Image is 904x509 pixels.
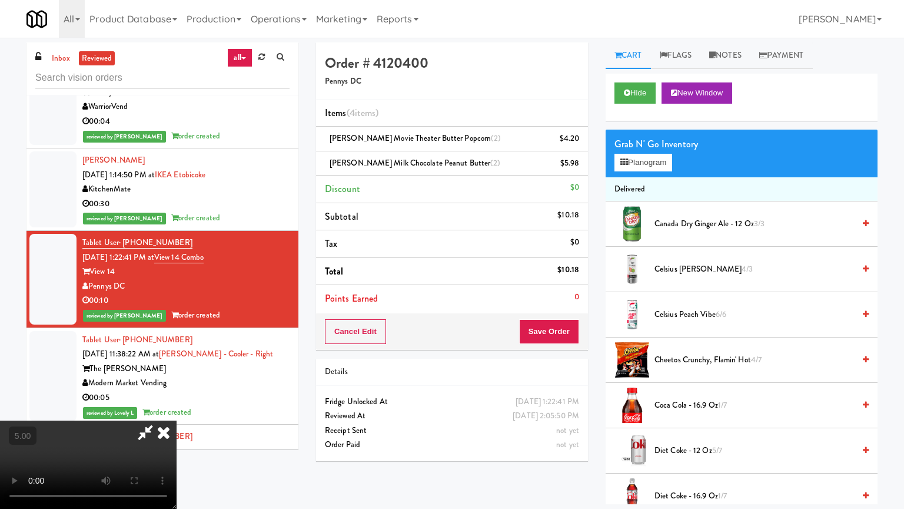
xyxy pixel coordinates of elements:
[330,157,501,168] span: [PERSON_NAME] Milk Chocolate Peanut Butter
[82,362,290,376] div: The [PERSON_NAME]
[556,425,579,436] span: not yet
[82,348,159,359] span: [DATE] 11:38:22 AM at
[614,135,869,153] div: Grab N' Go Inventory
[519,319,579,344] button: Save Order
[158,445,181,457] a: Liberty
[654,444,854,458] span: Diet Coke - 12 oz
[556,439,579,450] span: not yet
[650,398,869,413] div: Coca Cola - 16.9 oz1/7
[750,42,813,69] a: Payment
[26,52,298,149] li: Tablet User· [PHONE_NUMBER][DATE] 11:41:07 AM atLibertyLiberty SafesWarriorVend00:04reviewed by [...
[654,308,854,322] span: Celsius Peach Vibe
[662,82,732,104] button: New Window
[718,490,727,501] span: 1/7
[82,100,290,114] div: WarriorVend
[82,265,290,279] div: View 14
[325,237,337,250] span: Tax
[325,182,360,196] span: Discount
[325,319,386,344] button: Cancel Edit
[570,235,579,250] div: $0
[82,237,192,249] a: Tablet User· [PHONE_NUMBER]
[82,252,154,263] span: [DATE] 1:22:41 PM at
[325,265,344,278] span: Total
[79,51,115,66] a: reviewed
[325,365,579,379] div: Details
[570,180,579,195] div: $0
[49,51,73,66] a: inbox
[751,354,762,365] span: 4/7
[574,290,579,305] div: 0
[490,157,500,168] span: (2)
[26,148,298,231] li: [PERSON_NAME][DATE] 1:14:50 PM atIKEA EtobicokeKitchenMate00:30reviewed by [PERSON_NAME]order cre...
[754,218,765,229] span: 3/3
[650,489,869,504] div: Diet Coke - 16.9 oz1/7
[654,262,854,277] span: Celsius [PERSON_NAME]
[227,48,252,67] a: all
[516,395,579,409] div: [DATE] 1:22:41 PM
[716,309,726,320] span: 6/6
[325,395,579,409] div: Fridge Unlocked At
[159,348,273,359] a: [PERSON_NAME] - Cooler - Right
[347,106,379,120] span: (4 )
[82,114,290,129] div: 00:04
[325,424,579,438] div: Receipt Sent
[654,353,854,368] span: Cheetos Crunchy, Flamin' Hot
[651,42,701,69] a: Flags
[325,210,358,223] span: Subtotal
[325,292,378,305] span: Points Earned
[26,231,298,328] li: Tablet User· [PHONE_NUMBER][DATE] 1:22:41 PM atView 14 ComboView 14Pennys DC00:10reviewed by [PER...
[82,154,145,166] a: [PERSON_NAME]
[325,438,579,452] div: Order Paid
[742,263,753,275] span: 4/3
[82,376,290,391] div: Modern Market Vending
[560,131,580,146] div: $4.20
[155,169,205,180] a: IKEA Etobicoke
[82,334,192,345] a: Tablet User· [PHONE_NUMBER]
[557,208,579,223] div: $10.18
[325,77,579,86] h5: Pennys DC
[119,237,192,248] span: · [PHONE_NUMBER]
[171,309,220,320] span: order created
[654,398,854,413] span: Coca Cola - 16.9 oz
[35,67,290,89] input: Search vision orders
[325,106,378,120] span: Items
[154,252,204,263] a: View 14 Combo
[654,217,854,232] span: Canada Dry Ginger Ale - 12 oz
[355,106,376,120] ng-pluralize: items
[606,42,651,69] a: Cart
[82,279,290,294] div: Pennys DC
[82,169,155,180] span: [DATE] 1:14:50 PM at
[330,133,501,144] span: [PERSON_NAME] Movie Theater Butter Popcorn
[654,489,854,504] span: Diet Coke - 16.9 oz
[171,212,220,223] span: order created
[325,409,579,424] div: Reviewed At
[712,445,722,456] span: 5/7
[718,399,727,411] span: 1/7
[325,55,579,71] h4: Order # 4120400
[82,293,290,308] div: 00:10
[650,353,869,368] div: Cheetos Crunchy, Flamin' Hot4/7
[26,9,47,29] img: Micromart
[614,82,656,104] button: Hide
[650,444,869,458] div: Diet Coke - 12 oz5/7
[606,177,878,202] li: Delivered
[491,133,501,144] span: (2)
[650,262,869,277] div: Celsius [PERSON_NAME]4/3
[119,334,192,345] span: · [PHONE_NUMBER]
[557,263,579,277] div: $10.18
[82,391,290,405] div: 00:05
[700,42,750,69] a: Notes
[142,406,191,418] span: order created
[513,409,579,424] div: [DATE] 2:05:50 PM
[83,310,166,322] span: reviewed by [PERSON_NAME]
[26,328,298,425] li: Tablet User· [PHONE_NUMBER][DATE] 11:38:22 AM at[PERSON_NAME] - Cooler - RightThe [PERSON_NAME]Mo...
[82,197,290,211] div: 00:30
[82,182,290,197] div: KitchenMate
[83,407,137,419] span: reviewed by Lovely L
[650,217,869,232] div: Canada Dry Ginger Ale - 12 oz3/3
[614,154,672,171] button: Planogram
[83,213,166,224] span: reviewed by [PERSON_NAME]
[83,131,166,143] span: reviewed by [PERSON_NAME]
[171,130,220,141] span: order created
[560,156,580,171] div: $5.98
